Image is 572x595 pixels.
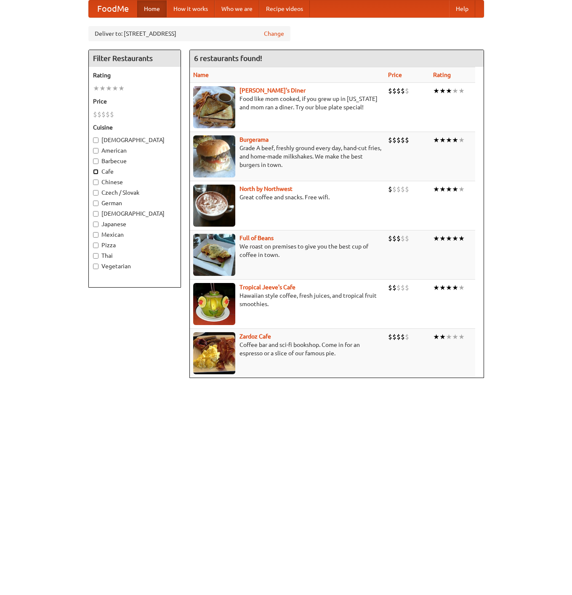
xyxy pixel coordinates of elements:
[396,185,401,194] li: $
[101,110,106,119] li: $
[193,135,235,177] img: burgerama.jpg
[452,86,458,95] li: ★
[446,135,452,145] li: ★
[239,185,293,192] a: North by Northwest
[193,332,235,374] img: zardoz.jpg
[401,283,405,292] li: $
[401,234,405,243] li: $
[433,185,439,194] li: ★
[193,242,381,259] p: We roast on premises to give you the best cup of coffee in town.
[239,235,274,241] a: Full of Beans
[388,185,392,194] li: $
[452,283,458,292] li: ★
[93,222,98,227] input: Japanese
[449,0,475,17] a: Help
[93,138,98,143] input: [DEMOGRAPHIC_DATA]
[88,26,290,41] div: Deliver to: [STREET_ADDRESS]
[388,234,392,243] li: $
[392,332,396,341] li: $
[93,71,176,79] h5: Rating
[396,86,401,95] li: $
[401,332,405,341] li: $
[458,135,465,145] li: ★
[93,84,99,93] li: ★
[193,291,381,308] p: Hawaiian style coffee, fresh juices, and tropical fruit smoothies.
[93,264,98,269] input: Vegetarian
[452,234,458,243] li: ★
[405,135,409,145] li: $
[93,148,98,153] input: American
[446,332,452,341] li: ★
[193,341,381,357] p: Coffee bar and sci-fi bookshop. Come in for an espresso or a slice of our famous pie.
[433,332,439,341] li: ★
[193,95,381,111] p: Food like mom cooked, if you grew up in [US_STATE] and mom ran a diner. Try our blue plate special!
[388,71,402,78] a: Price
[239,87,306,94] b: [PERSON_NAME]'s Diner
[93,230,176,239] label: Mexican
[99,84,106,93] li: ★
[193,71,209,78] a: Name
[446,283,452,292] li: ★
[396,234,401,243] li: $
[392,234,396,243] li: $
[439,332,446,341] li: ★
[112,84,118,93] li: ★
[215,0,259,17] a: Who we are
[93,159,98,164] input: Barbecue
[239,136,269,143] a: Burgerama
[388,283,392,292] li: $
[396,135,401,145] li: $
[93,167,176,176] label: Cafe
[193,86,235,128] img: sallys.jpg
[458,86,465,95] li: ★
[89,0,137,17] a: FoodMe
[388,135,392,145] li: $
[401,135,405,145] li: $
[97,110,101,119] li: $
[93,169,98,175] input: Cafe
[392,283,396,292] li: $
[401,185,405,194] li: $
[433,71,451,78] a: Rating
[239,284,295,291] a: Tropical Jeeve's Cafe
[446,185,452,194] li: ★
[446,86,452,95] li: ★
[401,86,405,95] li: $
[93,220,176,228] label: Japanese
[264,29,284,38] a: Change
[452,332,458,341] li: ★
[405,283,409,292] li: $
[392,86,396,95] li: $
[194,54,262,62] ng-pluralize: 6 restaurants found!
[433,283,439,292] li: ★
[93,190,98,196] input: Czech / Slovak
[405,185,409,194] li: $
[458,332,465,341] li: ★
[405,234,409,243] li: $
[193,283,235,325] img: jeeves.jpg
[93,201,98,206] input: German
[110,110,114,119] li: $
[396,332,401,341] li: $
[458,185,465,194] li: ★
[89,50,181,67] h4: Filter Restaurants
[259,0,310,17] a: Recipe videos
[239,333,271,340] a: Zardoz Cafe
[439,86,446,95] li: ★
[433,135,439,145] li: ★
[388,86,392,95] li: $
[439,135,446,145] li: ★
[93,123,176,132] h5: Cuisine
[405,86,409,95] li: $
[93,180,98,185] input: Chinese
[388,332,392,341] li: $
[93,209,176,218] label: [DEMOGRAPHIC_DATA]
[93,97,176,106] h5: Price
[439,283,446,292] li: ★
[405,332,409,341] li: $
[452,135,458,145] li: ★
[93,241,176,249] label: Pizza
